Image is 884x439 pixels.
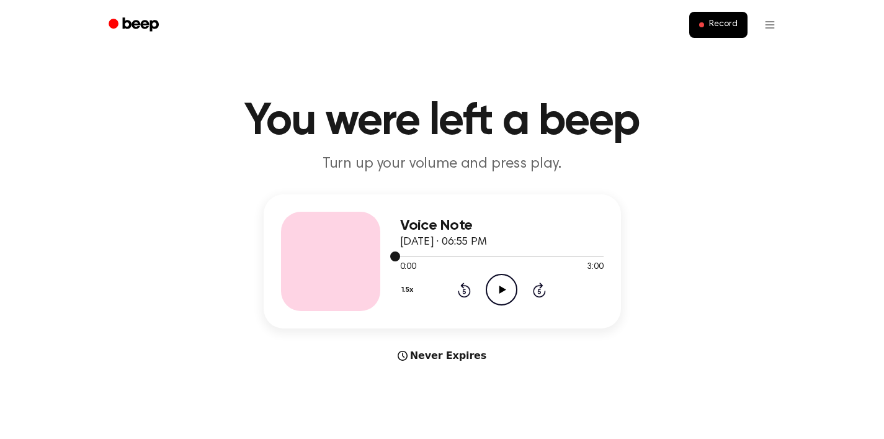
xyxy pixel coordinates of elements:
[204,154,681,174] p: Turn up your volume and press play.
[264,348,621,363] div: Never Expires
[689,12,747,38] button: Record
[400,237,487,248] span: [DATE] · 06:55 PM
[755,10,785,40] button: Open menu
[400,261,416,274] span: 0:00
[400,217,604,234] h3: Voice Note
[100,13,170,37] a: Beep
[125,99,760,144] h1: You were left a beep
[400,279,418,301] button: 1.5x
[587,261,603,274] span: 3:00
[709,19,737,30] span: Record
